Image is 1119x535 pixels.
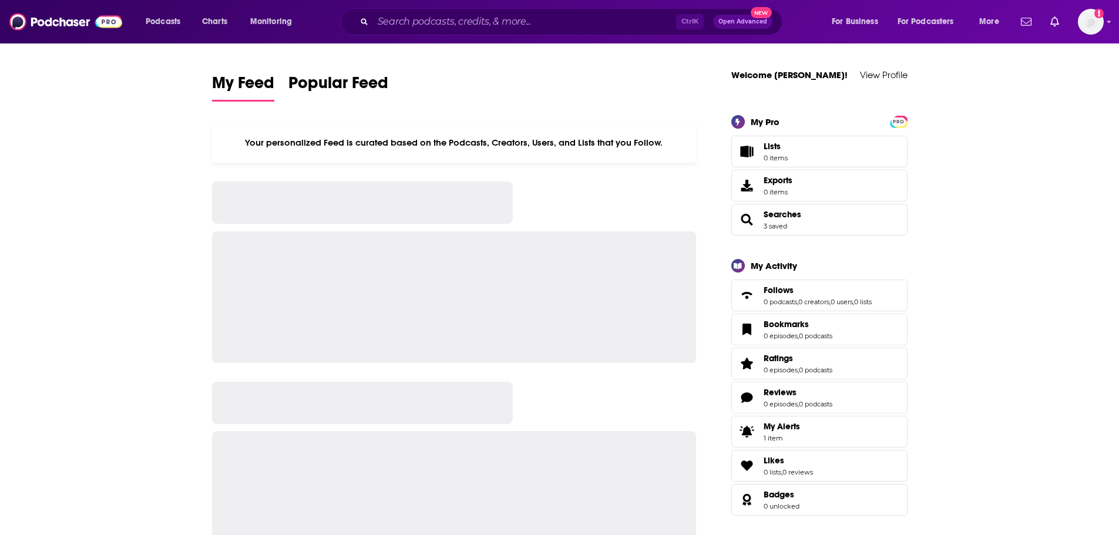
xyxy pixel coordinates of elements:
[735,423,759,440] span: My Alerts
[764,332,798,340] a: 0 episodes
[797,298,798,306] span: ,
[9,11,122,33] img: Podchaser - Follow, Share and Rate Podcasts
[735,287,759,304] a: Follows
[713,15,772,29] button: Open AdvancedNew
[764,209,801,220] a: Searches
[824,12,893,31] button: open menu
[735,457,759,474] a: Likes
[731,170,908,201] a: Exports
[860,69,908,80] a: View Profile
[764,366,798,374] a: 0 episodes
[751,116,779,127] div: My Pro
[731,204,908,235] span: Searches
[731,69,848,80] a: Welcome [PERSON_NAME]!
[242,12,307,31] button: open menu
[676,14,704,29] span: Ctrl K
[1078,9,1104,35] button: Show profile menu
[798,332,799,340] span: ,
[731,280,908,311] span: Follows
[764,298,797,306] a: 0 podcasts
[799,400,832,408] a: 0 podcasts
[764,141,788,152] span: Lists
[831,298,853,306] a: 0 users
[764,353,832,364] a: Ratings
[764,319,832,329] a: Bookmarks
[764,502,799,510] a: 0 unlocked
[202,14,227,30] span: Charts
[731,382,908,413] span: Reviews
[971,12,1014,31] button: open menu
[1094,9,1104,18] svg: Add a profile image
[764,154,788,162] span: 0 items
[735,177,759,194] span: Exports
[798,400,799,408] span: ,
[731,136,908,167] a: Lists
[764,489,799,500] a: Badges
[764,387,832,398] a: Reviews
[352,8,794,35] div: Search podcasts, credits, & more...
[764,455,784,466] span: Likes
[731,484,908,516] span: Badges
[735,143,759,160] span: Lists
[764,387,797,398] span: Reviews
[764,353,793,364] span: Ratings
[832,14,878,30] span: For Business
[764,285,794,295] span: Follows
[212,73,274,102] a: My Feed
[1078,9,1104,35] img: User Profile
[194,12,234,31] a: Charts
[1078,9,1104,35] span: Logged in as ahusic2015
[731,450,908,482] span: Likes
[764,188,792,196] span: 0 items
[799,332,832,340] a: 0 podcasts
[764,319,809,329] span: Bookmarks
[212,123,697,163] div: Your personalized Feed is curated based on the Podcasts, Creators, Users, and Lists that you Follow.
[288,73,388,100] span: Popular Feed
[764,455,813,466] a: Likes
[718,19,767,25] span: Open Advanced
[731,314,908,345] span: Bookmarks
[212,73,274,100] span: My Feed
[735,389,759,406] a: Reviews
[892,116,906,125] a: PRO
[781,468,782,476] span: ,
[764,141,781,152] span: Lists
[979,14,999,30] span: More
[288,73,388,102] a: Popular Feed
[373,12,676,31] input: Search podcasts, credits, & more...
[1046,12,1064,32] a: Show notifications dropdown
[764,222,787,230] a: 3 saved
[731,348,908,379] span: Ratings
[250,14,292,30] span: Monitoring
[764,434,800,442] span: 1 item
[731,416,908,447] a: My Alerts
[764,175,792,186] span: Exports
[764,421,800,432] span: My Alerts
[782,468,813,476] a: 0 reviews
[735,492,759,508] a: Badges
[798,298,829,306] a: 0 creators
[798,366,799,374] span: ,
[764,285,872,295] a: Follows
[898,14,954,30] span: For Podcasters
[1016,12,1036,32] a: Show notifications dropdown
[892,117,906,126] span: PRO
[764,468,781,476] a: 0 lists
[853,298,854,306] span: ,
[735,211,759,228] a: Searches
[751,260,797,271] div: My Activity
[890,12,971,31] button: open menu
[146,14,180,30] span: Podcasts
[764,489,794,500] span: Badges
[735,355,759,372] a: Ratings
[751,7,772,18] span: New
[735,321,759,338] a: Bookmarks
[799,366,832,374] a: 0 podcasts
[137,12,196,31] button: open menu
[854,298,872,306] a: 0 lists
[764,400,798,408] a: 0 episodes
